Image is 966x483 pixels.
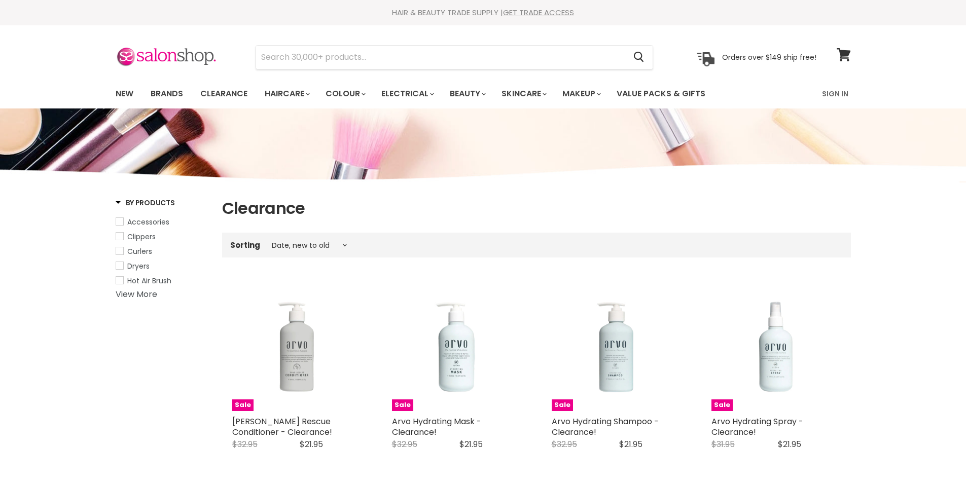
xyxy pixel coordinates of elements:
[374,83,440,104] a: Electrical
[392,438,417,450] span: $32.95
[193,83,255,104] a: Clearance
[503,7,574,18] a: GET TRADE ACCESS
[552,282,681,411] a: Arvo Hydrating Shampoo - Clearance! Sale
[116,198,175,208] h3: By Products
[711,438,735,450] span: $31.95
[816,83,854,104] a: Sign In
[127,217,169,227] span: Accessories
[127,246,152,256] span: Curlers
[127,276,171,286] span: Hot Air Brush
[392,416,481,438] a: Arvo Hydrating Mask - Clearance!
[116,216,209,228] a: Accessories
[609,83,713,104] a: Value Packs & Gifts
[552,416,659,438] a: Arvo Hydrating Shampoo - Clearance!
[711,282,841,411] img: Arvo Hydrating Spray - Clearance!
[232,399,254,411] span: Sale
[778,438,801,450] span: $21.95
[256,45,653,69] form: Product
[127,232,156,242] span: Clippers
[459,438,483,450] span: $21.95
[108,79,765,108] ul: Main menu
[116,261,209,272] a: Dryers
[442,83,492,104] a: Beauty
[300,438,323,450] span: $21.95
[257,83,316,104] a: Haircare
[103,8,864,18] div: HAIR & BEAUTY TRADE SUPPLY |
[619,438,642,450] span: $21.95
[116,246,209,257] a: Curlers
[392,399,413,411] span: Sale
[722,52,816,61] p: Orders over $149 ship free!
[103,79,864,108] nav: Main
[552,438,577,450] span: $32.95
[143,83,191,104] a: Brands
[711,282,841,411] a: Arvo Hydrating Spray - Clearance! Sale
[108,83,141,104] a: New
[232,282,362,411] a: Arvo Bond Rescue Conditioner - Clearance! Sale
[230,241,260,249] label: Sorting
[392,282,521,411] a: Arvo Hydrating Mask - Clearance! Sale
[494,83,553,104] a: Skincare
[711,416,803,438] a: Arvo Hydrating Spray - Clearance!
[552,282,681,411] img: Arvo Hydrating Shampoo - Clearance!
[555,83,607,104] a: Makeup
[552,399,573,411] span: Sale
[116,231,209,242] a: Clippers
[232,282,362,411] img: Arvo Bond Rescue Conditioner - Clearance!
[232,438,258,450] span: $32.95
[222,198,851,219] h1: Clearance
[116,288,157,300] a: View More
[318,83,372,104] a: Colour
[392,282,521,411] img: Arvo Hydrating Mask - Clearance!
[256,46,626,69] input: Search
[127,261,150,271] span: Dryers
[116,275,209,286] a: Hot Air Brush
[626,46,653,69] button: Search
[711,399,733,411] span: Sale
[232,416,332,438] a: [PERSON_NAME] Rescue Conditioner - Clearance!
